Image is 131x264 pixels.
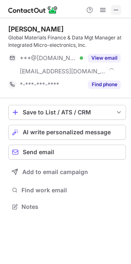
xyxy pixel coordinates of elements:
[8,5,58,15] img: ContactOut v5.3.10
[23,149,54,155] span: Send email
[8,145,126,160] button: Send email
[23,129,111,136] span: AI write personalized message
[8,165,126,179] button: Add to email campaign
[22,169,88,175] span: Add to email campaign
[8,184,126,196] button: Find work email
[23,109,112,116] div: Save to List / ATS / CRM
[8,201,126,213] button: Notes
[8,125,126,140] button: AI write personalized message
[88,54,121,62] button: Reveal Button
[8,25,64,33] div: [PERSON_NAME]
[8,34,126,49] div: Global Materials Finance & Data Mgt Manager at Integrated Micro-electronics, Inc.
[20,68,106,75] span: [EMAIL_ADDRESS][DOMAIN_NAME]
[8,105,126,120] button: save-profile-one-click
[21,203,123,211] span: Notes
[88,80,121,89] button: Reveal Button
[21,186,123,194] span: Find work email
[20,54,77,62] span: ***@[DOMAIN_NAME]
